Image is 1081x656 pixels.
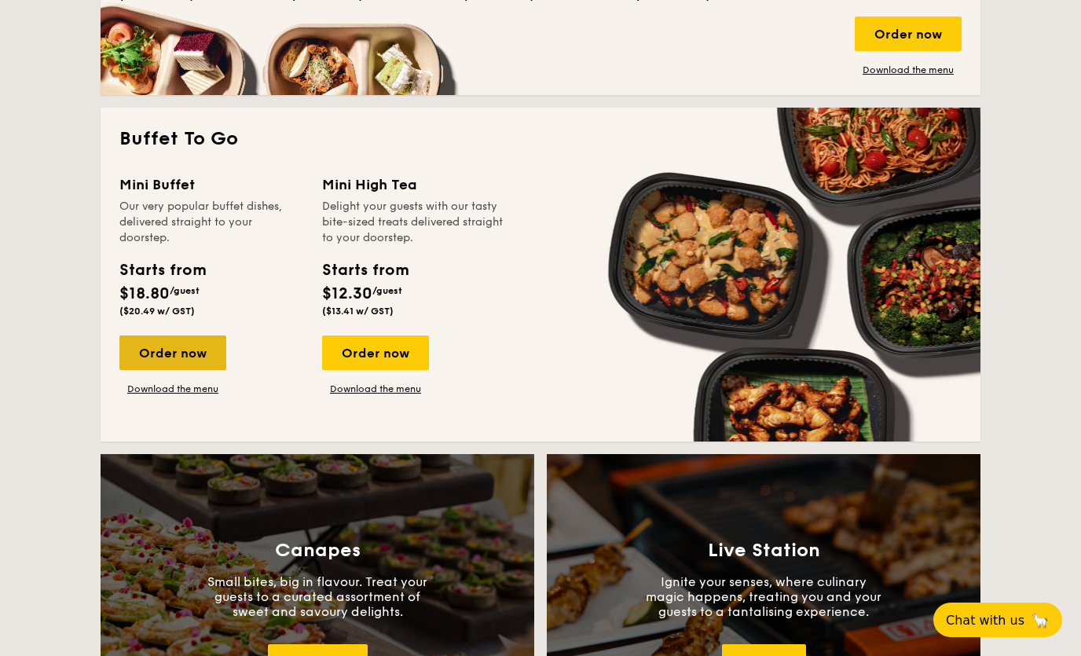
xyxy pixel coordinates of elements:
[119,174,303,196] div: Mini Buffet
[322,258,408,282] div: Starts from
[170,285,200,296] span: /guest
[946,613,1024,628] span: Chat with us
[119,258,205,282] div: Starts from
[933,603,1062,637] button: Chat with us🦙
[322,284,372,303] span: $12.30
[322,383,429,395] a: Download the menu
[646,574,881,619] p: Ignite your senses, where culinary magic happens, treating you and your guests to a tantalising e...
[855,16,962,51] div: Order now
[372,285,402,296] span: /guest
[119,199,303,246] div: Our very popular buffet dishes, delivered straight to your doorstep.
[119,383,226,395] a: Download the menu
[322,174,506,196] div: Mini High Tea
[119,284,170,303] span: $18.80
[119,335,226,370] div: Order now
[322,306,394,317] span: ($13.41 w/ GST)
[119,126,962,152] h2: Buffet To Go
[275,540,361,562] h3: Canapes
[322,335,429,370] div: Order now
[855,64,962,76] a: Download the menu
[708,540,820,562] h3: Live Station
[200,574,435,619] p: Small bites, big in flavour. Treat your guests to a curated assortment of sweet and savoury delig...
[1031,611,1050,629] span: 🦙
[119,306,195,317] span: ($20.49 w/ GST)
[322,199,506,246] div: Delight your guests with our tasty bite-sized treats delivered straight to your doorstep.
